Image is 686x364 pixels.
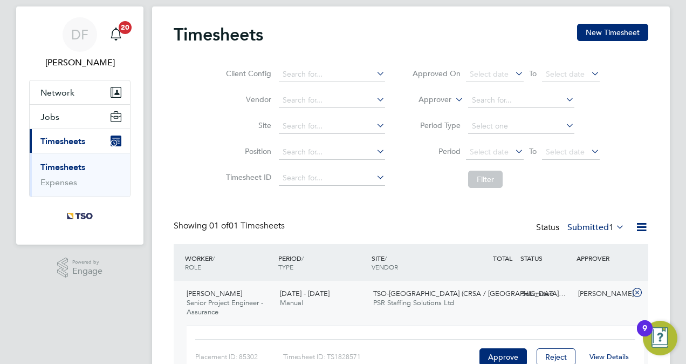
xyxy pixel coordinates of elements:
[301,254,304,262] span: /
[526,66,540,80] span: To
[187,298,263,316] span: Senior Project Engineer - Assurance
[30,153,130,197] div: Timesheets
[373,298,454,307] span: PSR Staffing Solutions Ltd
[279,145,385,160] input: Search for...
[546,69,585,79] span: Select date
[493,254,512,262] span: TOTAL
[279,67,385,82] input: Search for...
[30,129,130,153] button: Timesheets
[278,262,293,271] span: TYPE
[279,119,385,134] input: Search for...
[30,80,130,104] button: Network
[468,171,503,188] button: Filter
[385,254,387,262] span: /
[185,262,201,271] span: ROLE
[40,87,74,98] span: Network
[29,208,131,225] a: Go to home page
[223,146,271,156] label: Position
[61,208,99,225] img: tso-uk-logo-retina.png
[369,248,462,277] div: SITE
[279,171,385,186] input: Search for...
[468,119,574,134] input: Select one
[16,6,143,245] nav: Main navigation
[40,177,77,187] a: Expenses
[71,28,88,42] span: DF
[72,267,102,276] span: Engage
[574,285,630,303] div: [PERSON_NAME]
[280,289,330,298] span: [DATE] - [DATE]
[223,120,271,130] label: Site
[643,321,677,355] button: Open Resource Center, 9 new notifications
[40,162,85,172] a: Timesheets
[187,289,242,298] span: [PERSON_NAME]
[518,248,574,268] div: STATUS
[57,258,103,278] a: Powered byEngage
[567,222,625,233] label: Submitted
[412,69,461,78] label: Approved On
[589,352,629,361] a: View Details
[609,222,614,233] span: 1
[403,95,451,105] label: Approver
[72,258,102,267] span: Powered by
[412,146,461,156] label: Period
[174,220,287,232] div: Showing
[470,147,509,157] span: Select date
[182,248,276,277] div: WORKER
[119,21,132,34] span: 20
[462,285,518,303] div: -
[105,17,127,52] a: 20
[412,120,461,130] label: Period Type
[574,248,630,268] div: APPROVER
[223,95,271,104] label: Vendor
[536,220,627,235] div: Status
[468,93,574,108] input: Search for...
[30,105,130,129] button: Jobs
[209,220,229,231] span: 01 of
[470,69,509,79] span: Select date
[174,24,263,45] h2: Timesheets
[373,289,566,298] span: TSO-[GEOGRAPHIC_DATA] (CRSA / [GEOGRAPHIC_DATA]…
[29,17,131,69] a: DF[PERSON_NAME]
[372,262,398,271] span: VENDOR
[518,285,574,303] div: Submitted
[223,172,271,182] label: Timesheet ID
[276,248,369,277] div: PERIOD
[29,56,131,69] span: Dean Fisher
[223,69,271,78] label: Client Config
[280,298,303,307] span: Manual
[642,328,647,342] div: 9
[212,254,215,262] span: /
[279,93,385,108] input: Search for...
[40,112,59,122] span: Jobs
[40,136,85,146] span: Timesheets
[209,220,285,231] span: 01 Timesheets
[546,147,585,157] span: Select date
[526,144,540,158] span: To
[577,24,648,41] button: New Timesheet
